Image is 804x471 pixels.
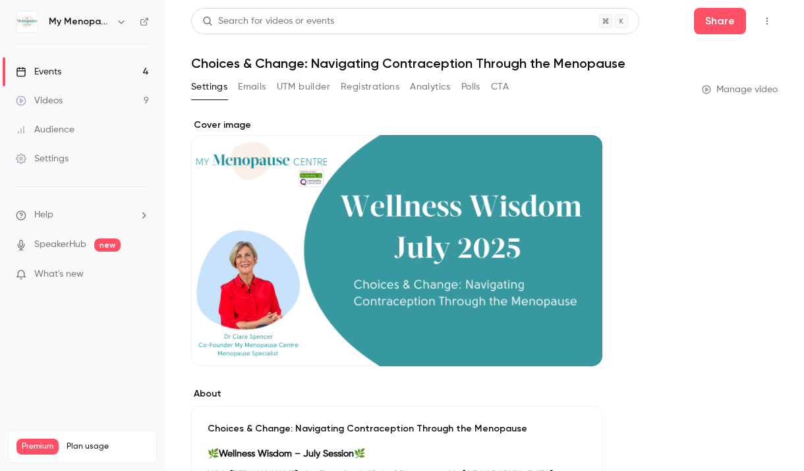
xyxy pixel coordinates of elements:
[341,76,399,97] button: Registrations
[67,441,148,452] span: Plan usage
[16,94,63,107] div: Videos
[49,15,111,28] h6: My Menopause Centre - Wellness Wisdom
[208,446,586,462] p: 🌿 🌿
[191,55,778,71] h1: Choices & Change: Navigating Contraception Through the Menopause
[219,449,354,458] strong: Wellness Wisdom – July Session
[461,76,480,97] button: Polls
[208,422,586,435] p: Choices & Change: Navigating Contraception Through the Menopause
[277,76,330,97] button: UTM builder
[16,11,38,32] img: My Menopause Centre - Wellness Wisdom
[34,238,86,252] a: SpeakerHub
[694,8,746,34] button: Share
[16,65,61,78] div: Events
[191,387,602,401] label: About
[191,76,227,97] button: Settings
[94,238,121,252] span: new
[491,76,509,97] button: CTA
[191,119,602,366] section: Cover image
[34,208,53,222] span: Help
[34,267,84,281] span: What's new
[191,119,602,132] label: Cover image
[16,152,69,165] div: Settings
[202,14,334,28] div: Search for videos or events
[16,439,59,455] span: Premium
[410,76,451,97] button: Analytics
[16,208,149,222] li: help-dropdown-opener
[133,269,149,281] iframe: Noticeable Trigger
[702,83,778,96] a: Manage video
[238,76,266,97] button: Emails
[16,123,74,136] div: Audience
